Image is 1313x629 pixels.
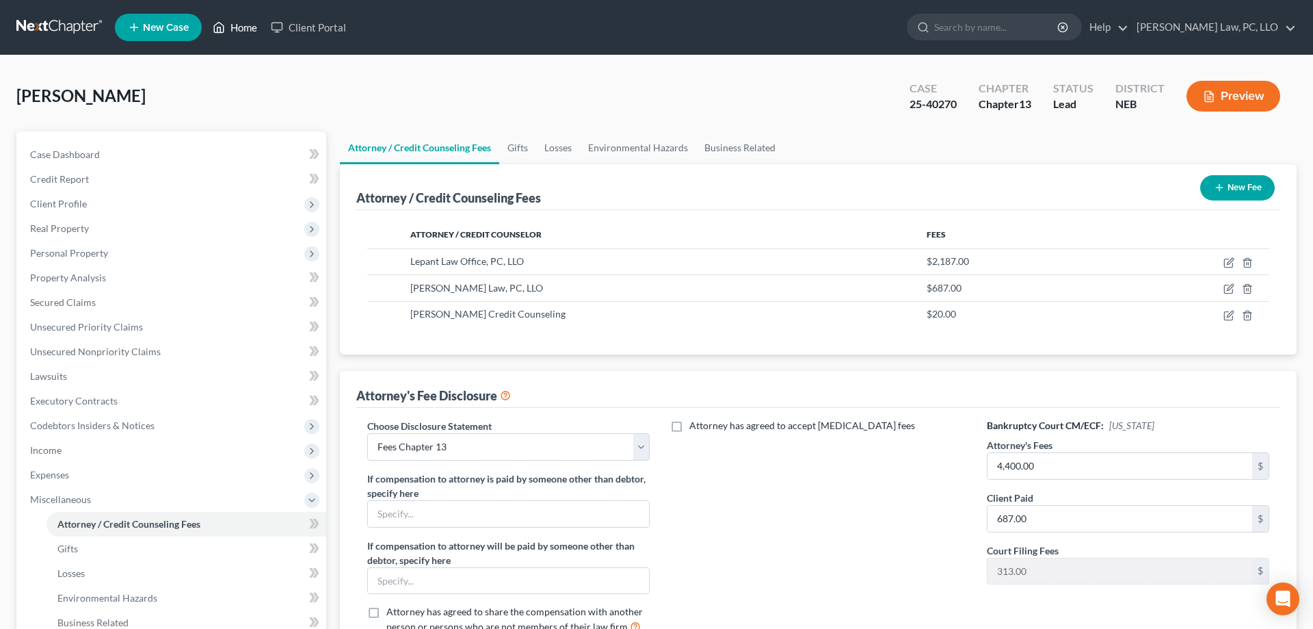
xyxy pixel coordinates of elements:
[356,387,511,404] div: Attorney's Fee Disclosure
[30,149,100,160] span: Case Dashboard
[30,247,108,259] span: Personal Property
[979,97,1031,112] div: Chapter
[30,346,161,357] span: Unsecured Nonpriority Claims
[30,173,89,185] span: Credit Report
[47,561,326,586] a: Losses
[368,501,649,527] input: Specify...
[30,469,69,480] span: Expenses
[1115,97,1165,112] div: NEB
[264,15,353,40] a: Client Portal
[536,131,580,164] a: Losses
[689,420,915,431] span: Attorney has agreed to accept [MEDICAL_DATA] fees
[1019,97,1031,110] span: 13
[927,282,961,294] span: $687.00
[19,364,326,389] a: Lawsuits
[30,370,67,382] span: Lawsuits
[910,81,957,97] div: Case
[1115,81,1165,97] div: District
[30,296,96,308] span: Secured Claims
[19,142,326,167] a: Case Dashboard
[987,543,1059,558] label: Court Filing Fees
[910,97,957,112] div: 25-40270
[30,321,143,333] span: Unsecured Priority Claims
[1252,559,1269,585] div: $
[143,23,189,33] span: New Case
[57,518,200,530] span: Attorney / Credit Counseling Fees
[1186,81,1280,112] button: Preview
[1252,453,1269,479] div: $
[987,491,1033,505] label: Client Paid
[19,290,326,315] a: Secured Claims
[1266,582,1299,615] div: Open Intercom Messenger
[934,14,1059,40] input: Search by name...
[30,198,87,209] span: Client Profile
[47,586,326,611] a: Environmental Hazards
[30,444,62,456] span: Income
[979,81,1031,97] div: Chapter
[987,559,1252,585] input: 0.00
[340,131,499,164] a: Attorney / Credit Counseling Fees
[57,567,85,579] span: Losses
[580,131,696,164] a: Environmental Hazards
[368,568,649,594] input: Specify...
[499,131,536,164] a: Gifts
[1200,175,1275,201] button: New Fee
[30,272,106,283] span: Property Analysis
[1053,81,1093,97] div: Status
[19,266,326,290] a: Property Analysis
[927,308,956,320] span: $20.00
[19,167,326,192] a: Credit Report
[1252,506,1269,532] div: $
[57,617,129,628] span: Business Related
[367,539,650,567] label: If compensation to attorney will be paid by someone other than debtor, specify here
[19,339,326,364] a: Unsecured Nonpriority Claims
[987,419,1269,433] h6: Bankruptcy Court CM/ECF:
[30,493,91,505] span: Miscellaneous
[1130,15,1296,40] a: [PERSON_NAME] Law, PC, LLO
[356,190,541,206] div: Attorney / Credit Counseling Fees
[30,420,155,431] span: Codebtors Insiders & Notices
[987,438,1052,452] label: Attorney's Fees
[696,131,784,164] a: Business Related
[1053,97,1093,112] div: Lead
[367,419,492,433] label: Choose Disclosure Statement
[987,506,1252,532] input: 0.00
[47,512,326,537] a: Attorney / Credit Counseling Fees
[206,15,264,40] a: Home
[410,229,542,240] span: Attorney / Credit Counselor
[16,86,146,105] span: [PERSON_NAME]
[1109,420,1154,431] span: [US_STATE]
[410,282,543,294] span: [PERSON_NAME] Law, PC, LLO
[57,543,78,554] span: Gifts
[19,315,326,339] a: Unsecured Priority Claims
[19,389,326,413] a: Executory Contracts
[410,255,524,267] span: Lepant Law Office, PC, LLO
[57,592,157,604] span: Environmental Hazards
[47,537,326,561] a: Gifts
[410,308,566,320] span: [PERSON_NAME] Credit Counseling
[927,229,946,240] span: Fees
[987,453,1252,479] input: 0.00
[30,222,89,234] span: Real Property
[927,255,969,267] span: $2,187.00
[367,472,650,500] label: If compensation to attorney is paid by someone other than debtor, specify here
[1083,15,1128,40] a: Help
[30,395,118,407] span: Executory Contracts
